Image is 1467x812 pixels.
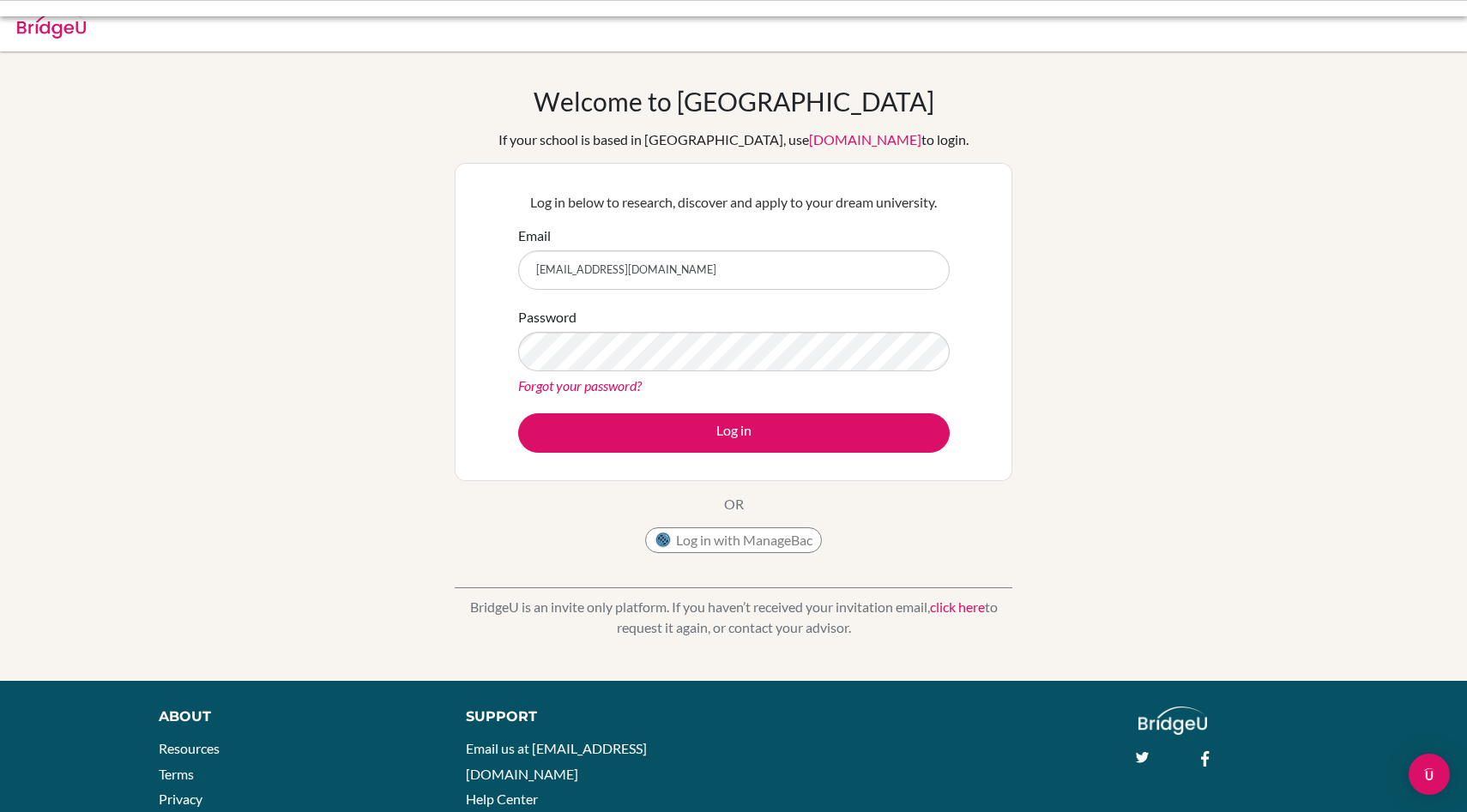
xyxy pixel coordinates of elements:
a: Terms [159,766,194,782]
h1: Welcome to [GEOGRAPHIC_DATA] [534,86,934,117]
div: About [159,707,427,727]
a: [DOMAIN_NAME] [809,131,921,147]
div: Open Intercom Messenger [1409,754,1450,795]
a: Help Center [466,791,538,807]
p: BridgeU is an invite only platform. If you haven’t received your invitation email, to request it ... [455,597,1012,638]
p: OR [724,494,744,514]
button: Log in [518,413,950,453]
a: click here [930,598,985,615]
p: Log in below to research, discover and apply to your dream university. [518,192,950,213]
a: Forgot your password? [518,377,642,394]
div: Support [466,707,715,727]
div: If your school is based in [GEOGRAPHIC_DATA], use to login. [498,129,969,150]
a: Email us at [EMAIL_ADDRESS][DOMAIN_NAME] [466,740,647,782]
label: Email [518,226,551,246]
img: logo_white@2x-f4f0deed5e89b7ecb1c2cc34c3e3d731f90f0f143d5ea2071677605dd97b5244.png [1138,707,1208,735]
button: Log in with ManageBac [645,527,822,553]
a: Privacy [159,791,202,807]
img: Bridge-U [17,11,86,39]
a: Resources [159,740,220,756]
label: Password [518,307,577,328]
div: Please log in. [236,14,974,34]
